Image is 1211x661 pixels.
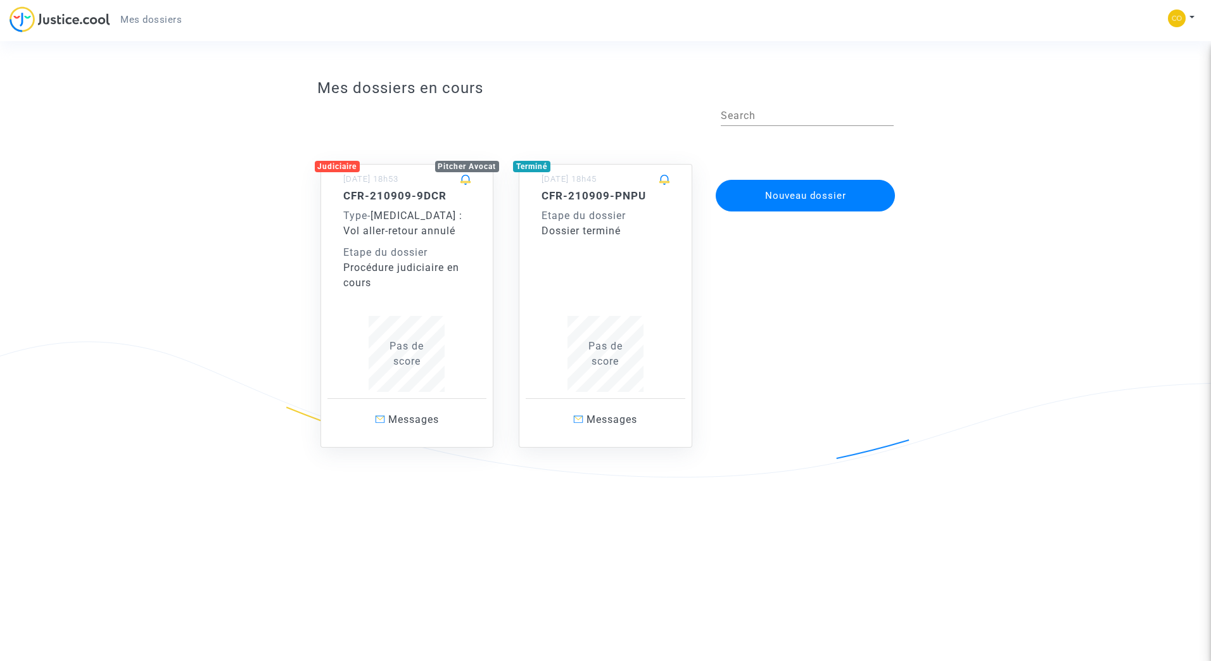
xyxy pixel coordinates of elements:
[343,245,471,260] div: Etape du dossier
[120,14,182,25] span: Mes dossiers
[343,260,471,291] div: Procédure judiciaire en cours
[506,139,705,448] a: Terminé[DATE] 18h45CFR-210909-PNPUEtape du dossierDossier terminéPas descoreMessages
[714,172,897,184] a: Nouveau dossier
[716,180,896,211] button: Nouveau dossier
[390,340,424,367] span: Pas de score
[513,161,550,172] div: Terminé
[343,174,398,184] small: [DATE] 18h53
[435,161,500,172] div: Pitcher Avocat
[542,223,669,239] div: Dossier terminé
[317,79,894,98] h3: Mes dossiers en cours
[526,398,685,441] a: Messages
[1168,9,1186,27] img: 25bad0353f2968f01b65e53c47bcd99a
[343,210,367,222] span: Type
[343,210,462,237] span: [MEDICAL_DATA] : Vol aller-retour annulé
[542,174,597,184] small: [DATE] 18h45
[586,413,637,425] span: Messages
[327,398,487,441] a: Messages
[588,340,623,367] span: Pas de score
[315,161,360,172] div: Judiciaire
[343,189,471,202] h5: CFR-210909-9DCR
[542,208,669,223] div: Etape du dossier
[10,6,110,32] img: jc-logo.svg
[110,10,192,29] a: Mes dossiers
[388,413,439,425] span: Messages
[308,139,507,448] a: JudiciairePitcher Avocat[DATE] 18h53CFR-210909-9DCRType-[MEDICAL_DATA] : Vol aller-retour annuléE...
[343,210,371,222] span: -
[542,189,669,202] h5: CFR-210909-PNPU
